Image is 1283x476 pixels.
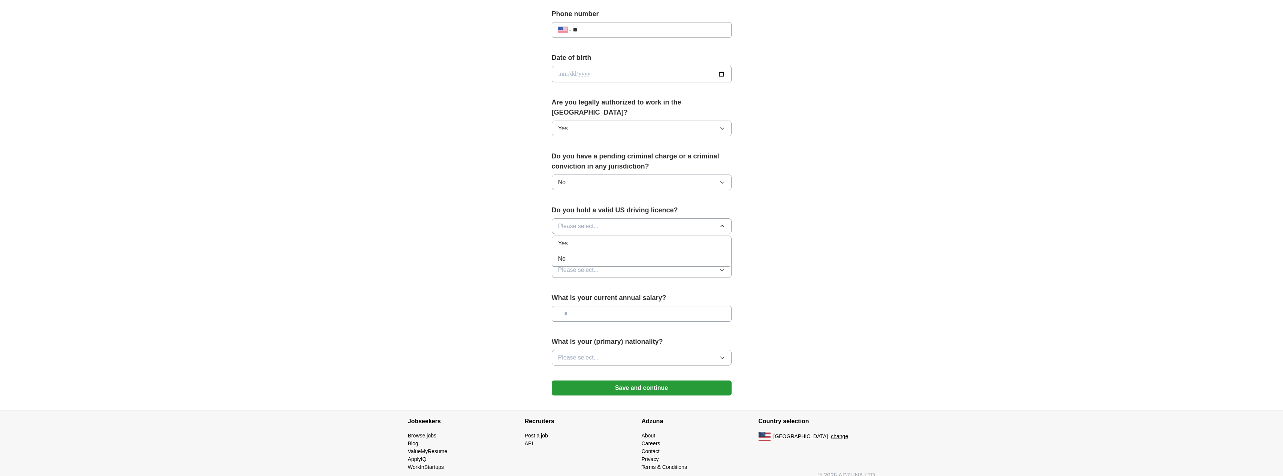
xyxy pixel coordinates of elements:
span: Please select... [558,353,599,362]
h4: Country selection [759,411,875,432]
a: ValueMyResume [408,448,448,454]
span: No [558,178,566,187]
a: Browse jobs [408,433,436,439]
span: Please select... [558,266,599,275]
a: ApplyIQ [408,456,427,462]
a: WorkInStartups [408,464,444,470]
label: Do you have a pending criminal charge or a criminal conviction in any jurisdiction? [552,151,732,172]
span: Yes [558,124,568,133]
a: Post a job [525,433,548,439]
a: API [525,440,533,446]
img: US flag [759,432,771,441]
a: Contact [642,448,660,454]
a: Terms & Conditions [642,464,687,470]
span: [GEOGRAPHIC_DATA] [774,433,828,440]
label: Do you hold a valid US driving licence? [552,205,732,215]
button: Yes [552,121,732,136]
span: Yes [558,239,568,248]
button: Please select... [552,262,732,278]
a: Privacy [642,456,659,462]
a: About [642,433,656,439]
label: Date of birth [552,53,732,63]
a: Blog [408,440,418,446]
span: No [558,254,566,263]
button: Please select... [552,350,732,366]
a: Careers [642,440,660,446]
label: Are you legally authorized to work in the [GEOGRAPHIC_DATA]? [552,97,732,118]
label: Phone number [552,9,732,19]
button: No [552,175,732,190]
label: What is your (primary) nationality? [552,337,732,347]
button: Please select... [552,218,732,234]
label: What is your current annual salary? [552,293,732,303]
span: Please select... [558,222,599,231]
button: Save and continue [552,381,732,395]
button: change [831,433,848,440]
